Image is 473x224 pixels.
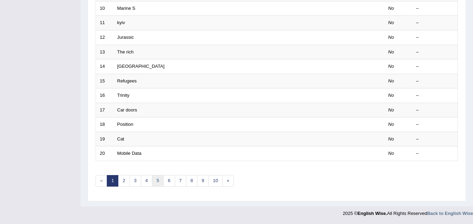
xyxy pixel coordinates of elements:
[416,5,454,12] div: –
[388,78,394,84] em: No
[388,136,394,142] em: No
[96,74,113,88] td: 15
[96,45,113,59] td: 13
[416,63,454,70] div: –
[416,150,454,157] div: –
[117,64,165,69] a: [GEOGRAPHIC_DATA]
[186,175,197,187] a: 8
[117,151,141,156] a: Mobile Data
[117,136,124,142] a: Cat
[427,211,473,216] a: Back to English Wise
[96,117,113,132] td: 18
[222,175,234,187] a: »
[107,175,118,187] a: 1
[96,132,113,146] td: 19
[197,175,209,187] a: 9
[117,122,133,127] a: Position
[117,78,137,84] a: Refugees
[388,64,394,69] em: No
[343,207,473,217] div: 2025 © All Rights Reserved
[357,211,387,216] strong: English Wise.
[117,93,130,98] a: Trinity
[416,34,454,41] div: –
[388,20,394,25] em: No
[388,93,394,98] em: No
[175,175,186,187] a: 7
[130,175,141,187] a: 3
[96,88,113,103] td: 16
[416,20,454,26] div: –
[96,103,113,117] td: 17
[152,175,164,187] a: 5
[117,35,134,40] a: Jurassic
[141,175,152,187] a: 4
[163,175,175,187] a: 6
[388,122,394,127] em: No
[416,78,454,85] div: –
[96,59,113,74] td: 14
[117,107,137,113] a: Car doors
[117,6,135,11] a: Marine S
[416,107,454,114] div: –
[118,175,130,187] a: 2
[117,20,125,25] a: kyiv
[416,49,454,56] div: –
[96,30,113,45] td: 12
[388,35,394,40] em: No
[416,136,454,143] div: –
[416,121,454,128] div: –
[96,175,107,187] span: «
[96,146,113,161] td: 20
[208,175,222,187] a: 10
[388,6,394,11] em: No
[96,1,113,16] td: 10
[388,49,394,55] em: No
[96,16,113,30] td: 11
[416,92,454,99] div: –
[388,107,394,113] em: No
[117,49,134,55] a: The rich
[388,151,394,156] em: No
